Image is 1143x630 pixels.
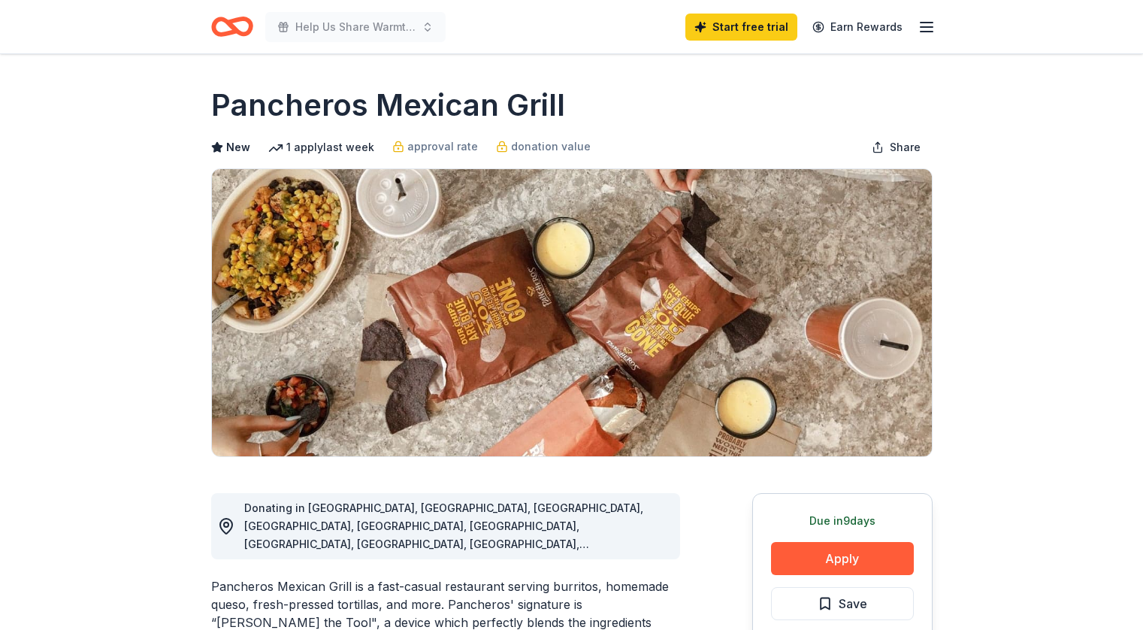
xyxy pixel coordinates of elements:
button: Apply [771,542,914,575]
a: donation value [496,138,591,156]
span: New [226,138,250,156]
span: Share [890,138,921,156]
button: Save [771,587,914,620]
h1: Pancheros Mexican Grill [211,84,565,126]
div: 1 apply last week [268,138,374,156]
div: Due in 9 days [771,512,914,530]
span: donation value [511,138,591,156]
span: approval rate [407,138,478,156]
a: Earn Rewards [803,14,912,41]
a: Home [211,9,253,44]
button: Share [860,132,933,162]
img: Image for Pancheros Mexican Grill [212,169,932,456]
span: Help Us Share Warmth; this [DATE], GHGS is proud to give back to the City of [GEOGRAPHIC_DATA]. [295,18,416,36]
span: Save [839,594,867,613]
a: Start free trial [685,14,797,41]
a: approval rate [392,138,478,156]
button: Help Us Share Warmth; this [DATE], GHGS is proud to give back to the City of [GEOGRAPHIC_DATA]. [265,12,446,42]
span: Donating in [GEOGRAPHIC_DATA], [GEOGRAPHIC_DATA], [GEOGRAPHIC_DATA], [GEOGRAPHIC_DATA], [GEOGRAPH... [244,501,643,586]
